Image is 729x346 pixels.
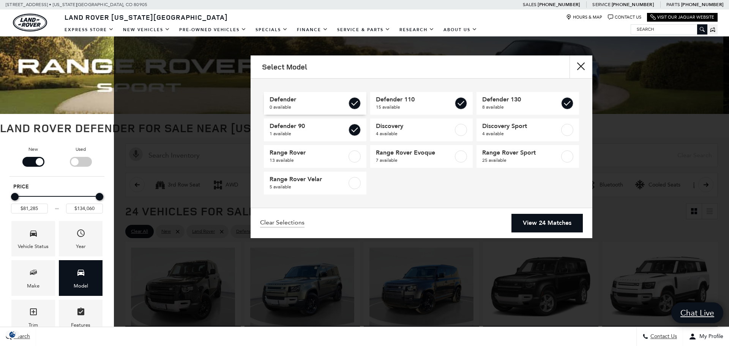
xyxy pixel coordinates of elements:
div: VehicleVehicle Status [11,221,55,256]
span: Parts [666,2,680,7]
a: Chat Live [671,302,723,323]
a: Contact Us [608,14,641,20]
a: Defender 11015 available [370,92,473,115]
span: Range Rover Velar [270,175,347,183]
a: Pre-Owned Vehicles [175,23,251,36]
input: Minimum [11,204,48,213]
span: 13 available [270,156,347,164]
span: Range Rover [270,149,347,156]
a: Range Rover Velar5 available [264,172,366,194]
span: Discovery [376,122,453,130]
a: Research [395,23,439,36]
span: Range Rover Evoque [376,149,453,156]
div: Filter by Vehicle Type [9,145,104,176]
img: Opt-Out Icon [4,330,21,338]
a: Finance [292,23,333,36]
input: Search [631,25,707,34]
a: Discovery Sport4 available [477,118,579,141]
div: Make [27,282,39,290]
a: View 24 Matches [511,214,583,232]
span: Features [76,305,85,321]
span: Sales [523,2,536,7]
div: Maximum Price [96,193,103,201]
a: [STREET_ADDRESS] • [US_STATE][GEOGRAPHIC_DATA], CO 80905 [6,2,147,7]
button: close [570,55,592,78]
span: Defender 90 [270,122,347,130]
a: [PHONE_NUMBER] [612,2,654,8]
span: 8 available [482,103,560,111]
div: ModelModel [59,260,103,295]
a: Defender0 available [264,92,366,115]
span: My Profile [696,333,723,340]
span: Chat Live [677,308,718,318]
label: Used [76,145,86,153]
a: Defender 1308 available [477,92,579,115]
button: Open user profile menu [683,327,729,346]
section: Click to Open Cookie Consent Modal [4,330,21,338]
a: New Vehicles [118,23,175,36]
a: Range Rover13 available [264,145,366,168]
a: Discovery4 available [370,118,473,141]
span: 7 available [376,156,453,164]
span: Contact Us [649,333,677,340]
span: 5 available [270,183,347,191]
div: Price [11,190,103,213]
div: Model [74,282,88,290]
a: EXPRESS STORE [60,23,118,36]
a: [PHONE_NUMBER] [538,2,580,8]
span: Vehicle [29,227,38,242]
img: Land Rover [13,14,47,32]
h2: Select Model [262,63,307,71]
h5: Price [13,183,101,190]
a: Specials [251,23,292,36]
div: Minimum Price [11,193,19,201]
div: YearYear [59,221,103,256]
a: Clear Selections [260,219,305,228]
div: Trim [28,321,38,329]
a: land-rover [13,14,47,32]
div: FeaturesFeatures [59,300,103,335]
span: 0 available [270,103,347,111]
a: Service & Parts [333,23,395,36]
span: Defender 110 [376,96,453,103]
span: Defender [270,96,347,103]
div: TrimTrim [11,300,55,335]
span: 4 available [482,130,560,137]
a: Hours & Map [566,14,602,20]
a: About Us [439,23,482,36]
span: 25 available [482,156,560,164]
div: MakeMake [11,260,55,295]
span: Trim [29,305,38,321]
span: Service [592,2,610,7]
span: 1 available [270,130,347,137]
span: Make [29,266,38,281]
a: Defender 901 available [264,118,366,141]
span: Defender 130 [482,96,560,103]
span: 4 available [376,130,453,137]
span: Discovery Sport [482,122,560,130]
div: Year [76,242,86,251]
span: Year [76,227,85,242]
a: [PHONE_NUMBER] [681,2,723,8]
a: Range Rover Evoque7 available [370,145,473,168]
a: Range Rover Sport25 available [477,145,579,168]
span: 15 available [376,103,453,111]
a: Land Rover [US_STATE][GEOGRAPHIC_DATA] [60,13,232,22]
span: Model [76,266,85,281]
span: Range Rover Sport [482,149,560,156]
div: Features [71,321,90,329]
input: Maximum [66,204,103,213]
nav: Main Navigation [60,23,482,36]
div: Vehicle Status [18,242,49,251]
a: Visit Our Jaguar Website [650,14,714,20]
span: Land Rover [US_STATE][GEOGRAPHIC_DATA] [65,13,228,22]
label: New [28,145,38,153]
